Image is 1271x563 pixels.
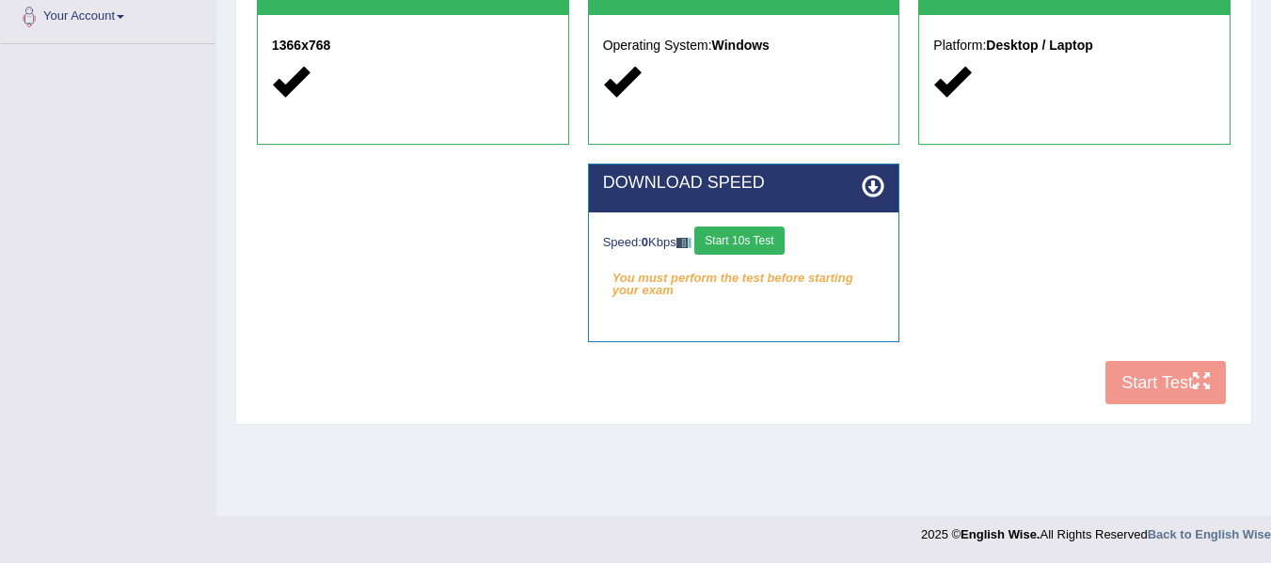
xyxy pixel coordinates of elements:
[603,227,885,259] div: Speed: Kbps
[642,235,648,249] strong: 0
[603,39,885,53] h5: Operating System:
[676,238,691,248] img: ajax-loader-fb-connection.gif
[712,38,770,53] strong: Windows
[272,38,330,53] strong: 1366x768
[1148,527,1271,541] a: Back to English Wise
[603,264,885,292] em: You must perform the test before starting your exam
[603,174,885,193] h2: DOWNLOAD SPEED
[921,516,1271,543] div: 2025 © All Rights Reserved
[986,38,1093,53] strong: Desktop / Laptop
[961,527,1040,541] strong: English Wise.
[694,227,784,255] button: Start 10s Test
[933,39,1215,53] h5: Platform:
